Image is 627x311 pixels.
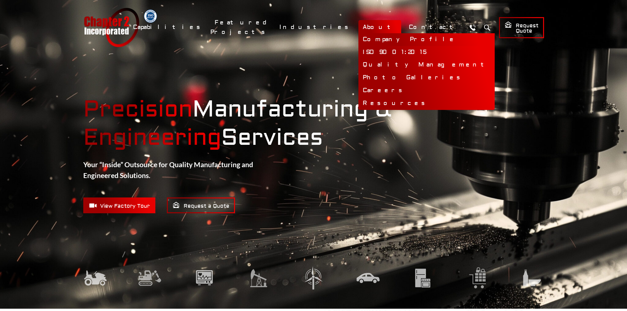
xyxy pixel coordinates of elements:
a: Industries [275,20,355,34]
span: View Factory Tour [89,201,150,210]
strong: Your “Inside” Outsource for Quality Manufacturing and Engineered Solutions. [83,160,253,180]
a: ISO 9001:2015 [358,46,495,59]
a: Photo Galleries [358,71,495,84]
span: Request a Quote [172,201,229,210]
a: Quality Management [358,59,495,71]
mark: Precision [83,95,193,123]
a: Chapter 2 Incorporated [83,8,139,47]
a: View Factory Tour [83,197,155,213]
button: Search [481,21,493,34]
a: Capabilities [129,20,207,34]
a: Featured Projects [210,15,272,39]
a: Request a Quote [167,197,235,213]
a: Request Quote [499,17,544,38]
a: Call Us [467,21,479,34]
a: Careers [358,84,495,97]
a: Resources [358,97,495,110]
span: Request Quote [505,21,538,35]
mark: Engineering [83,124,221,152]
strong: Manufacturing & Services [83,95,544,152]
a: Company Profile [358,33,495,46]
a: Contact [405,20,463,34]
a: About [358,20,401,34]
